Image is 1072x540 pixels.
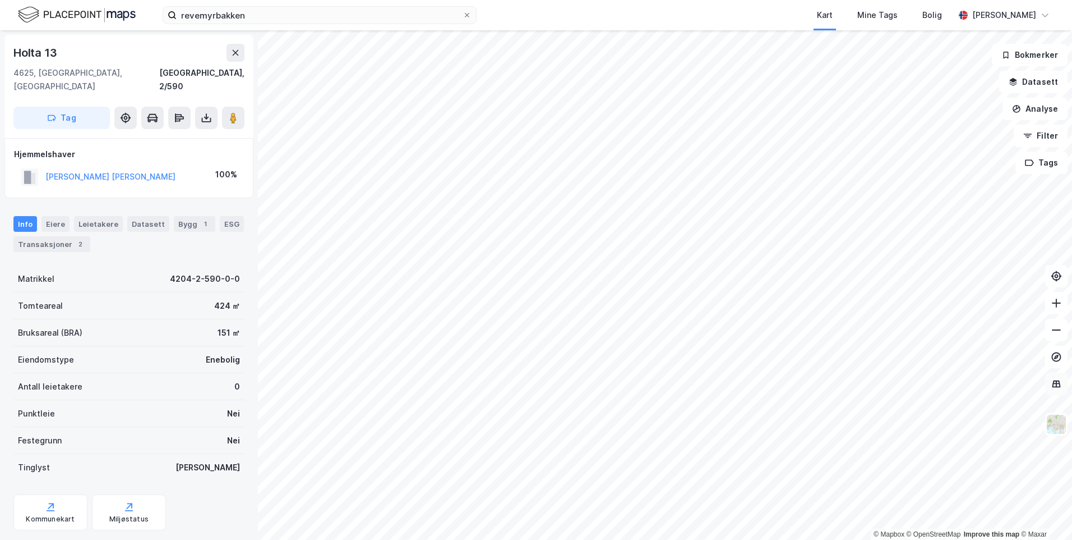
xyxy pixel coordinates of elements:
[218,326,240,340] div: 151 ㎡
[18,326,82,340] div: Bruksareal (BRA)
[215,168,237,181] div: 100%
[964,530,1019,538] a: Improve this map
[18,353,74,367] div: Eiendomstype
[18,461,50,474] div: Tinglyst
[26,515,75,524] div: Kommunekart
[13,66,159,93] div: 4625, [GEOGRAPHIC_DATA], [GEOGRAPHIC_DATA]
[41,216,70,232] div: Eiere
[874,530,904,538] a: Mapbox
[159,66,244,93] div: [GEOGRAPHIC_DATA], 2/590
[13,236,90,252] div: Transaksjoner
[14,148,244,161] div: Hjemmelshaver
[227,407,240,420] div: Nei
[109,515,149,524] div: Miljøstatus
[234,380,240,393] div: 0
[1016,486,1072,540] div: Kontrollprogram for chat
[1014,125,1068,147] button: Filter
[127,216,169,232] div: Datasett
[907,530,961,538] a: OpenStreetMap
[174,216,215,232] div: Bygg
[13,107,110,129] button: Tag
[177,7,463,24] input: Søk på adresse, matrikkel, gårdeiere, leietakere eller personer
[75,239,86,250] div: 2
[175,461,240,474] div: [PERSON_NAME]
[74,216,123,232] div: Leietakere
[13,44,59,62] div: Holta 13
[992,44,1068,66] button: Bokmerker
[1016,486,1072,540] iframe: Chat Widget
[1046,414,1067,435] img: Z
[817,8,833,22] div: Kart
[18,299,63,313] div: Tomteareal
[999,71,1068,93] button: Datasett
[170,272,240,286] div: 4204-2-590-0-0
[922,8,942,22] div: Bolig
[200,218,211,230] div: 1
[18,380,82,393] div: Antall leietakere
[18,434,62,447] div: Festegrunn
[227,434,240,447] div: Nei
[206,353,240,367] div: Enebolig
[18,5,136,25] img: logo.f888ab2527a4732fd821a326f86c7f29.svg
[857,8,898,22] div: Mine Tags
[1015,152,1068,174] button: Tags
[972,8,1036,22] div: [PERSON_NAME]
[214,299,240,313] div: 424 ㎡
[13,216,37,232] div: Info
[18,407,55,420] div: Punktleie
[1002,98,1068,120] button: Analyse
[18,272,54,286] div: Matrikkel
[220,216,244,232] div: ESG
